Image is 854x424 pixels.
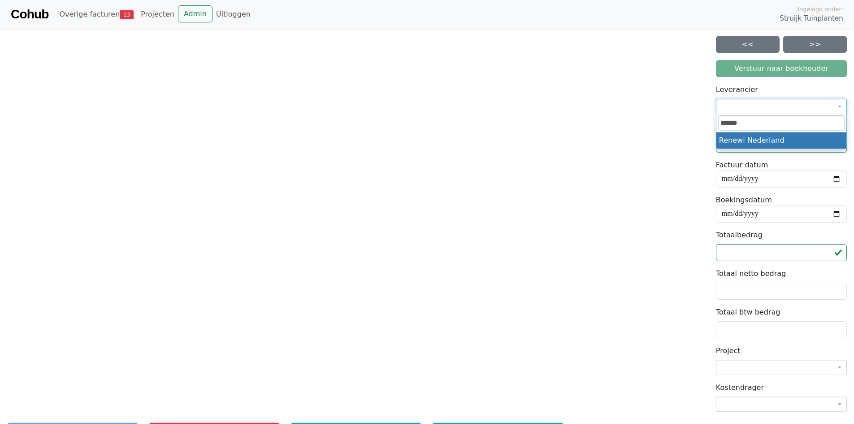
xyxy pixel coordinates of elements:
[783,36,847,53] a: >>
[178,5,212,22] a: Admin
[212,5,254,23] a: Uitloggen
[716,307,780,318] label: Totaal btw bedrag
[716,84,758,95] label: Leverancier
[780,13,843,24] span: Struijk Tuinplanten
[716,382,764,393] label: Kostendrager
[716,230,763,240] label: Totaalbedrag
[716,160,768,170] label: Factuur datum
[716,36,780,53] a: <<
[716,268,786,279] label: Totaal netto bedrag
[120,10,134,19] span: 13
[798,5,843,13] span: Ingelogd onder:
[716,195,772,205] label: Boekingsdatum
[56,5,137,23] a: Overige facturen13
[11,4,48,25] a: Cohub
[137,5,178,23] a: Projecten
[716,345,741,356] label: Project
[716,132,846,149] li: Renewi Nederland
